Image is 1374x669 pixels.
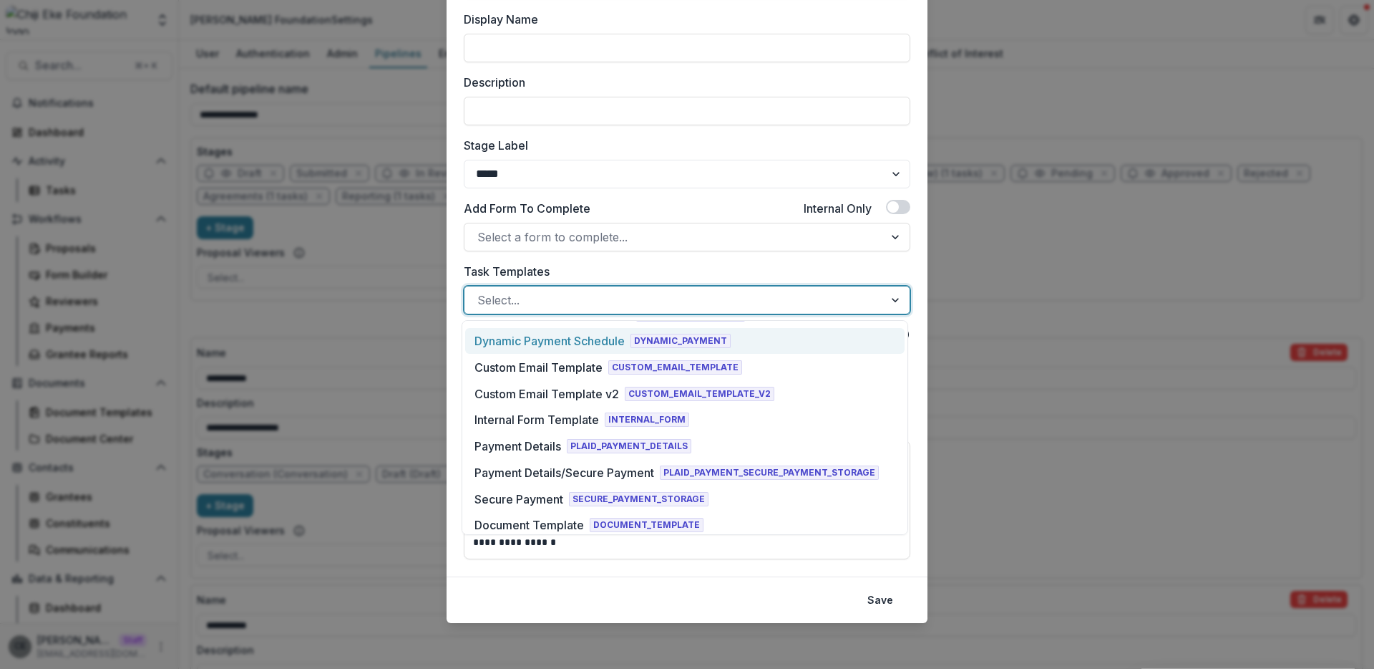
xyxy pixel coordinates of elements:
[605,413,689,427] span: INTERNAL_FORM
[608,360,742,375] span: CUSTOM_EMAIL_TEMPLATE
[464,137,902,154] label: Stage Label
[464,263,902,280] label: Task Templates
[464,200,590,217] label: Add Form To Complete
[630,334,731,348] span: DYNAMIC_PAYMENT
[474,385,619,403] div: Custom Email Template v2
[474,464,654,481] div: Payment Details/Secure Payment
[590,518,703,532] span: DOCUMENT_TEMPLATE
[660,466,879,480] span: PLAID_PAYMENT_SECURE_PAYMENT_STORAGE
[464,11,902,28] label: Display Name
[464,74,902,91] label: Description
[474,438,561,455] div: Payment Details
[474,359,603,376] div: Custom Email Template
[804,200,872,217] label: Internal Only
[859,589,902,612] button: Save
[474,516,584,534] div: Document Template
[474,491,563,508] div: Secure Payment
[474,332,625,350] div: Dynamic Payment Schedule
[625,387,774,401] span: CUSTOM_EMAIL_TEMPLATE_V2
[569,492,708,506] span: SECURE_PAYMENT_STORAGE
[567,439,691,453] span: PLAID_PAYMENT_DETAILS
[474,411,599,428] div: Internal Form Template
